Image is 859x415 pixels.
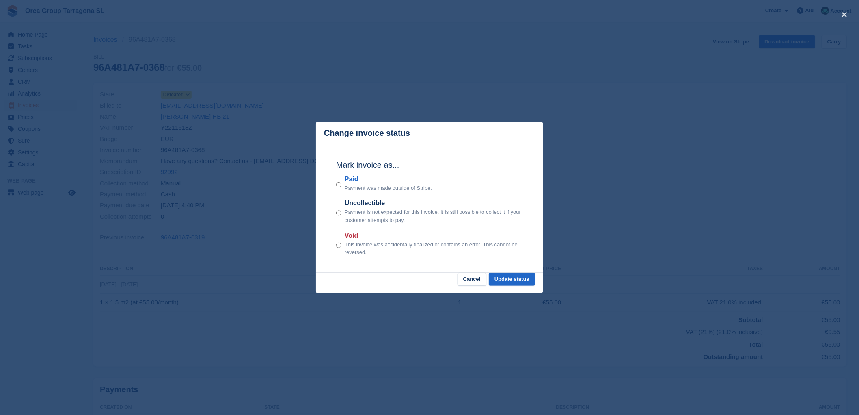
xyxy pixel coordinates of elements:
[494,276,529,282] font: Update status
[345,176,358,183] font: Paid
[345,232,358,239] font: Void
[489,273,535,286] button: Update status
[838,8,851,21] button: close
[458,273,486,286] button: Cancel
[345,185,432,191] font: Payment was made outside of Stripe.
[345,241,518,256] font: This invoice was accidentally finalized or contains an error. This cannot be reversed.
[345,200,385,206] font: Uncollectible
[336,161,399,169] font: Mark invoice as...
[324,128,410,137] font: Change invoice status
[463,276,481,282] font: Cancel
[345,209,521,223] font: Payment is not expected for this invoice. It is still possible to collect it if your customer att...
